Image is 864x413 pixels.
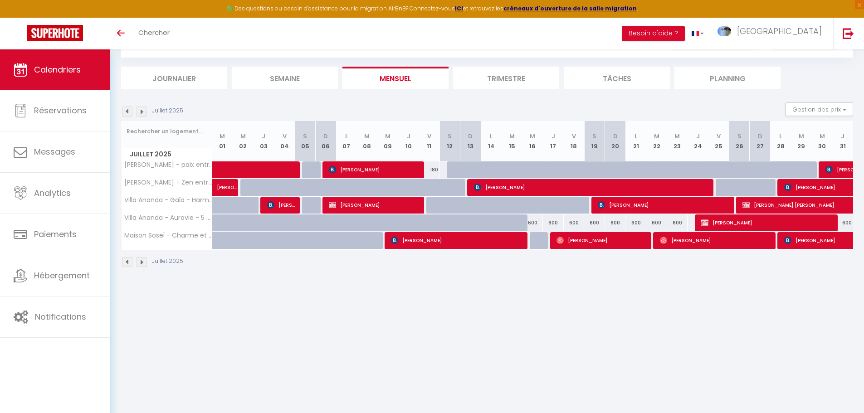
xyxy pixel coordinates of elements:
a: ICI [455,5,463,12]
abbr: S [737,132,742,141]
th: 28 [771,121,791,161]
span: [PERSON_NAME] [391,232,523,249]
abbr: M [385,132,391,141]
span: Chercher [138,28,170,37]
abbr: L [345,132,348,141]
span: [PERSON_NAME] [267,196,295,214]
abbr: S [448,132,452,141]
abbr: V [572,132,576,141]
a: ... [GEOGRAPHIC_DATA] [711,18,833,49]
span: Juillet 2025 [122,148,212,161]
span: [PERSON_NAME] [329,161,419,178]
th: 07 [336,121,357,161]
span: Villa Ananda - Gaïa - Harmonie avec vue mer et étangs [123,197,214,204]
span: [PERSON_NAME] [556,232,647,249]
input: Rechercher un logement... [127,123,207,140]
abbr: M [220,132,225,141]
span: Hébergement [34,270,90,281]
span: Notifications [35,311,86,322]
span: [PERSON_NAME] - Zen entre mer et étangs [123,179,214,186]
p: Juillet 2025 [152,107,183,115]
abbr: M [654,132,659,141]
abbr: M [820,132,825,141]
th: 05 [295,121,316,161]
th: 09 [377,121,398,161]
div: 600 [646,214,667,231]
span: [GEOGRAPHIC_DATA] [737,25,822,37]
abbr: J [552,132,555,141]
div: 180 [419,161,439,178]
th: 30 [812,121,833,161]
abbr: M [509,132,515,141]
abbr: L [635,132,637,141]
abbr: M [530,132,535,141]
th: 13 [460,121,481,161]
span: Villa Ananda - Aurovie - 5 étoiles [PERSON_NAME] [123,214,214,221]
th: 02 [233,121,254,161]
th: 27 [750,121,771,161]
abbr: V [283,132,287,141]
th: 24 [688,121,708,161]
a: Chercher [132,18,176,49]
span: Paiements [34,228,77,240]
div: 600 [667,214,688,231]
li: Planning [674,67,781,89]
th: 19 [584,121,605,161]
span: [PERSON_NAME] - paix entre mer et étangs [123,161,214,168]
abbr: M [240,132,246,141]
th: 01 [212,121,233,161]
abbr: J [696,132,700,141]
div: 600 [564,214,585,231]
th: 25 [708,121,729,161]
img: Super Booking [27,25,83,41]
button: Besoin d'aide ? [622,26,685,41]
th: 21 [625,121,646,161]
abbr: J [262,132,265,141]
div: 600 [584,214,605,231]
div: 600 [522,214,543,231]
span: Messages [34,146,75,157]
abbr: D [323,132,328,141]
li: Trimestre [453,67,559,89]
div: 600 [543,214,564,231]
abbr: V [427,132,431,141]
span: [PERSON_NAME] [217,174,238,191]
span: [PERSON_NAME] [701,214,833,231]
th: 04 [274,121,295,161]
th: 15 [502,121,522,161]
abbr: M [674,132,680,141]
span: Maison Soseï - Charme et zénitude, vue exceptionnelle sur le port [123,232,214,239]
th: 06 [315,121,336,161]
li: Journalier [121,67,227,89]
th: 11 [419,121,439,161]
p: Juillet 2025 [152,257,183,266]
span: Réservations [34,105,87,116]
a: créneaux d'ouverture de la salle migration [503,5,637,12]
li: Tâches [564,67,670,89]
th: 20 [605,121,626,161]
th: 14 [481,121,502,161]
th: 08 [357,121,378,161]
abbr: V [717,132,721,141]
th: 17 [543,121,564,161]
abbr: M [364,132,370,141]
abbr: J [407,132,410,141]
abbr: S [303,132,307,141]
abbr: M [799,132,804,141]
span: Analytics [34,187,71,199]
a: [PERSON_NAME] [212,179,233,196]
div: 600 [605,214,626,231]
span: [PERSON_NAME] [598,196,730,214]
button: Ouvrir le widget de chat LiveChat [7,4,34,31]
abbr: D [468,132,473,141]
span: Calendriers [34,64,81,75]
abbr: S [592,132,596,141]
th: 12 [439,121,460,161]
div: 600 [832,214,853,231]
abbr: D [613,132,618,141]
li: Semaine [232,67,338,89]
span: [PERSON_NAME] [474,179,710,196]
button: Gestion des prix [786,102,853,116]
